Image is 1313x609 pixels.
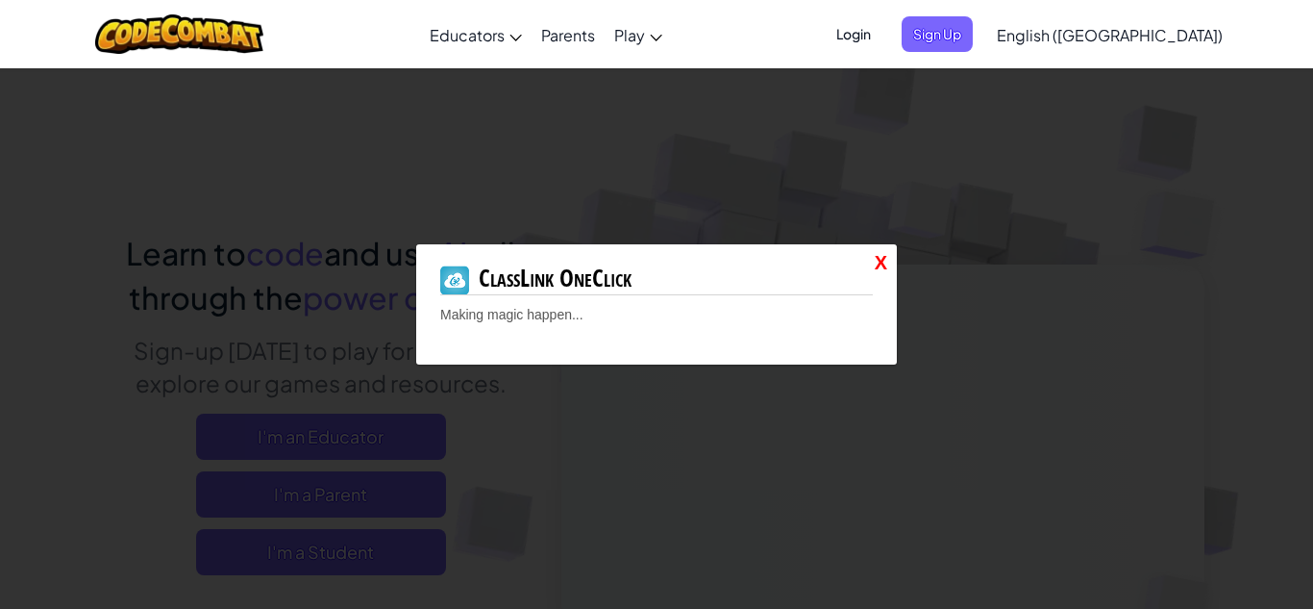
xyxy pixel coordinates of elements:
[430,25,505,45] span: Educators
[605,9,672,61] a: Play
[614,25,645,45] span: Play
[875,249,887,277] a: X
[420,9,532,61] a: Educators
[440,305,873,324] p: Making magic happen...
[532,9,605,61] a: Parents
[997,25,1223,45] span: English ([GEOGRAPHIC_DATA])
[987,9,1232,61] a: English ([GEOGRAPHIC_DATA])
[825,16,882,52] button: Login
[440,264,873,295] h2: ClassLink OneClick
[902,16,973,52] button: Sign Up
[95,14,263,54] img: CodeCombat logo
